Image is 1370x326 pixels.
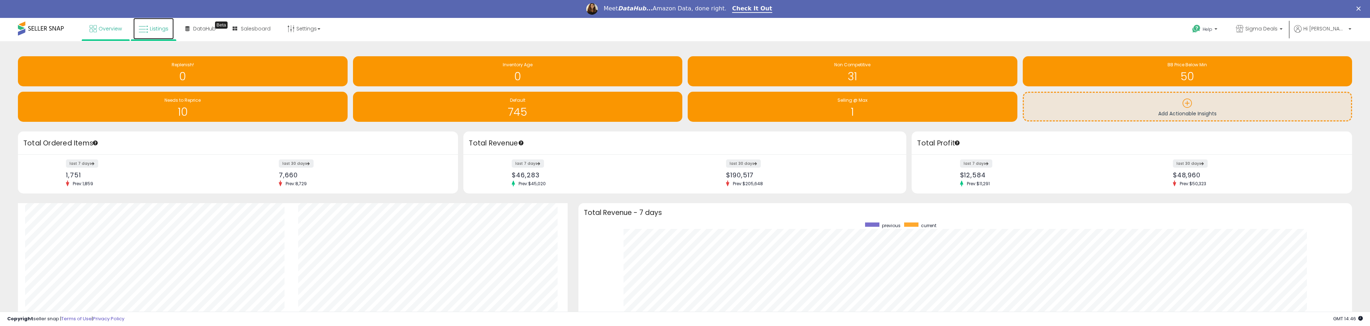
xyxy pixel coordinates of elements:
span: Sigma Deals [1245,25,1278,32]
span: DataHub [193,25,216,32]
label: last 30 days [279,159,314,168]
h3: Total Revenue [469,138,901,148]
h3: Total Ordered Items [23,138,453,148]
h1: 50 [1026,71,1349,82]
a: Default 745 [353,92,683,122]
div: 1,751 [66,171,233,179]
span: Add Actionable Insights [1158,110,1217,117]
div: $12,584 [960,171,1127,179]
div: $46,283 [512,171,679,179]
a: Salesboard [227,18,276,39]
span: BB Price Below Min [1168,62,1207,68]
a: Help [1187,19,1225,41]
h1: 1 [691,106,1014,118]
div: Close [1356,6,1364,11]
label: last 7 days [960,159,992,168]
span: 2025-09-10 14:46 GMT [1333,315,1363,322]
label: last 7 days [66,159,98,168]
a: Privacy Policy [93,315,124,322]
span: current [921,222,936,229]
span: Prev: $11,291 [963,181,993,187]
i: Get Help [1192,24,1201,33]
div: Tooltip anchor [92,140,99,146]
h1: 0 [357,71,679,82]
a: Listings [133,18,174,39]
h3: Total Revenue - 7 days [584,210,1347,215]
a: Sigma Deals [1231,18,1288,41]
span: previous [882,222,901,229]
a: Overview [84,18,127,39]
span: Overview [99,25,122,32]
strong: Copyright [7,315,33,322]
a: Hi [PERSON_NAME] [1294,25,1351,41]
span: Replenish! [172,62,194,68]
div: $48,960 [1173,171,1340,179]
a: Non Competitive 31 [688,56,1017,86]
div: Tooltip anchor [215,21,228,29]
span: Prev: $50,323 [1176,181,1210,187]
span: Help [1203,26,1212,32]
label: last 30 days [1173,159,1208,168]
span: Prev: 1,859 [69,181,97,187]
span: Salesboard [241,25,271,32]
a: Add Actionable Insights [1024,93,1351,120]
a: BB Price Below Min 50 [1023,56,1352,86]
h3: Total Profit [917,138,1346,148]
div: Tooltip anchor [518,140,524,146]
div: Meet Amazon Data, done right. [603,5,726,12]
span: Needs to Reprice [164,97,201,103]
label: last 30 days [726,159,761,168]
a: Needs to Reprice 10 [18,92,348,122]
div: Tooltip anchor [954,140,960,146]
a: DataHub [180,18,221,39]
span: Listings [150,25,168,32]
a: Selling @ Max 1 [688,92,1017,122]
h1: 0 [22,71,344,82]
label: last 7 days [512,159,544,168]
span: Hi [PERSON_NAME] [1303,25,1346,32]
a: Inventory Age 0 [353,56,683,86]
h1: 10 [22,106,344,118]
a: Settings [282,18,326,39]
span: Prev: $45,020 [515,181,549,187]
span: Prev: $205,648 [729,181,767,187]
img: Profile image for Georgie [586,3,598,15]
h1: 745 [357,106,679,118]
span: Non Competitive [834,62,870,68]
i: DataHub... [618,5,653,12]
div: 7,660 [279,171,445,179]
div: seller snap | | [7,316,124,322]
span: Prev: 8,729 [282,181,310,187]
span: Inventory Age [503,62,533,68]
a: Check It Out [732,5,772,13]
div: $190,517 [726,171,894,179]
h1: 31 [691,71,1014,82]
a: Replenish! 0 [18,56,348,86]
span: Selling @ Max [837,97,868,103]
span: Default [510,97,525,103]
a: Terms of Use [61,315,92,322]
